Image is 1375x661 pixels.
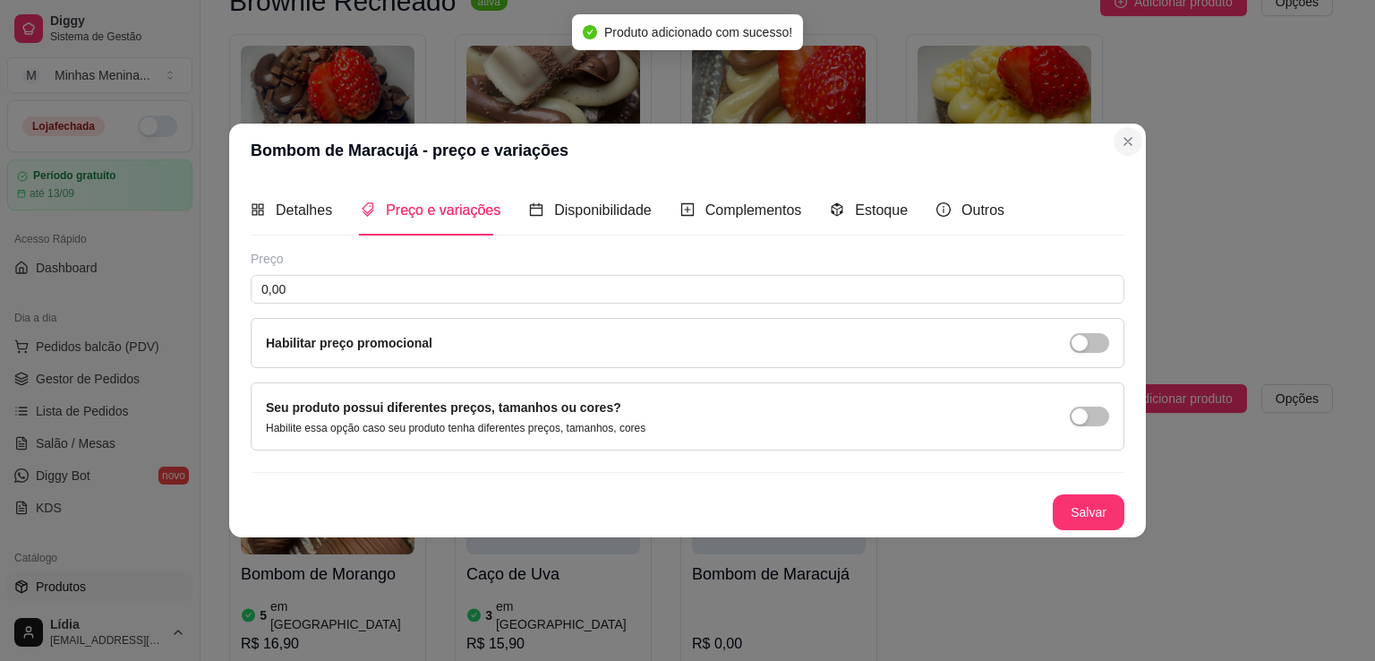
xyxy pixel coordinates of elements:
span: Detalhes [276,202,332,218]
button: Close [1114,127,1142,156]
p: Habilite essa opção caso seu produto tenha diferentes preços, tamanhos, cores [266,421,645,435]
span: Disponibilidade [554,202,652,218]
input: Ex.: R$12,99 [251,275,1124,304]
span: Estoque [855,202,908,218]
span: tags [361,202,375,217]
div: Preço [251,250,1124,268]
span: plus-square [680,202,695,217]
span: Outros [961,202,1004,218]
label: Habilitar preço promocional [266,336,432,350]
button: Salvar [1053,494,1124,530]
label: Seu produto possui diferentes preços, tamanhos ou cores? [266,400,621,415]
span: info-circle [936,202,951,217]
span: Produto adicionado com sucesso! [604,25,792,39]
header: Bombom de Maracujá - preço e variações [229,124,1146,177]
span: Preço e variações [386,202,500,218]
span: check-circle [583,25,597,39]
span: code-sandbox [830,202,844,217]
span: Complementos [705,202,802,218]
span: calendar [529,202,543,217]
span: appstore [251,202,265,217]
